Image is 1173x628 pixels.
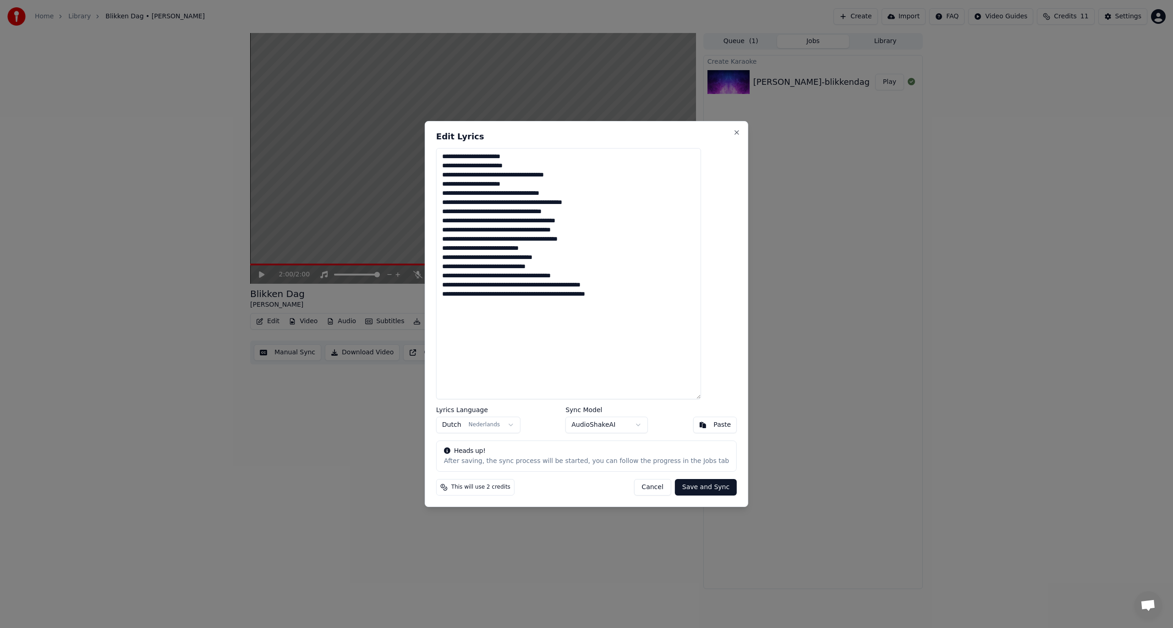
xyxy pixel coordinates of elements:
div: Heads up! [444,446,729,456]
div: Paste [713,420,731,430]
h2: Edit Lyrics [436,132,737,141]
span: This will use 2 credits [451,484,510,491]
button: Cancel [634,479,671,496]
button: Save and Sync [675,479,737,496]
button: Paste [693,417,737,433]
label: Sync Model [565,407,648,413]
label: Lyrics Language [436,407,521,413]
div: After saving, the sync process will be started, you can follow the progress in the Jobs tab [444,457,729,466]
